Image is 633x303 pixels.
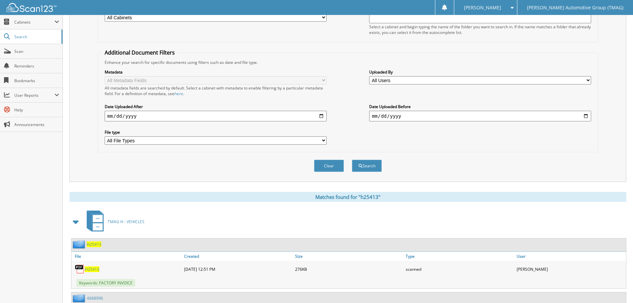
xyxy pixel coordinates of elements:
[71,252,182,261] a: File
[174,91,183,96] a: here
[73,240,87,248] img: folder2.png
[14,122,59,127] span: Announcements
[85,266,99,272] a: H25413
[83,209,145,235] a: TMAG H - VEHICLES
[369,69,591,75] label: Uploaded By
[404,262,515,276] div: scanned
[105,85,327,96] div: All metadata fields are searched by default. Select a cabinet with metadata to enable filtering b...
[105,69,327,75] label: Metadata
[14,49,59,54] span: Scan
[105,111,327,121] input: start
[369,111,591,121] input: end
[14,19,54,25] span: Cabinets
[369,24,591,35] div: Select a cabinet and begin typing the name of the folder you want to search in. If the name match...
[14,63,59,69] span: Reminders
[7,3,56,12] img: scan123-logo-white.svg
[515,252,626,261] a: User
[14,107,59,113] span: Help
[314,160,344,172] button: Clear
[182,252,293,261] a: Created
[14,92,54,98] span: User Reports
[101,49,178,56] legend: Additional Document Filters
[404,252,515,261] a: Type
[69,192,626,202] div: Matches found for "h25413"
[105,129,327,135] label: File type
[75,264,85,274] img: PDF.png
[101,60,594,65] div: Enhance your search for specific documents using filters such as date and file type.
[108,219,145,225] span: TMAG H - VEHICLES
[352,160,382,172] button: Search
[14,78,59,83] span: Bookmarks
[87,241,101,247] a: H25413
[105,104,327,109] label: Date Uploaded After
[73,294,87,302] img: folder2.png
[369,104,591,109] label: Date Uploaded Before
[293,252,404,261] a: Size
[527,6,623,10] span: [PERSON_NAME] Automotive Group (TMAG)
[87,295,103,301] a: 4068996
[515,262,626,276] div: [PERSON_NAME]
[464,6,501,10] span: [PERSON_NAME]
[14,34,58,40] span: Search
[600,271,633,303] iframe: Chat Widget
[76,279,135,287] span: Keywords: FACTORY INVOICE
[293,262,404,276] div: 276KB
[182,262,293,276] div: [DATE] 12:51 PM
